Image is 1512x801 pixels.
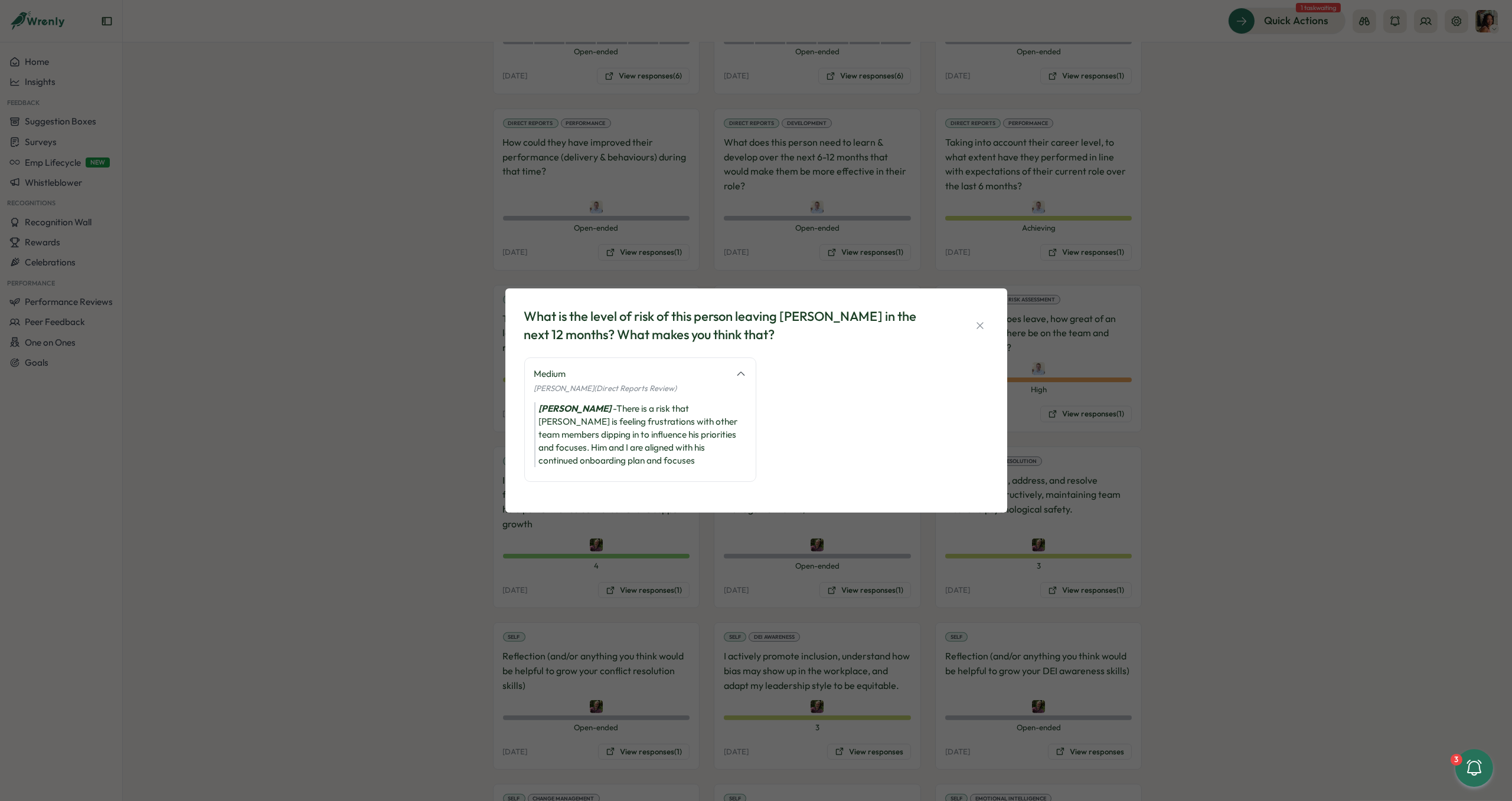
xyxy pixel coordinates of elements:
[534,383,677,393] span: [PERSON_NAME] (Direct Reports Review)
[534,367,729,380] div: Medium
[539,403,612,414] i: [PERSON_NAME]
[1455,749,1493,787] button: 3
[524,307,943,344] div: What is the level of risk of this person leaving [PERSON_NAME] in the next 12 months? What makes ...
[1451,754,1462,766] div: 3
[534,402,746,467] div: - There is a risk that [PERSON_NAME] is feeling frustrations with other team members dipping in t...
